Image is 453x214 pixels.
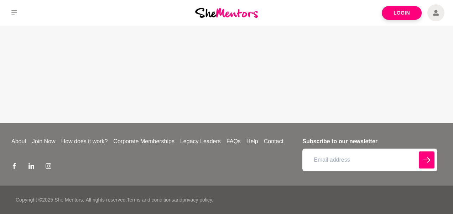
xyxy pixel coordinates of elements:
[244,137,261,146] a: Help
[9,137,29,146] a: About
[302,137,437,146] h4: Subscribe to our newsletter
[261,137,286,146] a: Contact
[302,149,437,171] input: Email address
[46,163,51,171] a: Instagram
[177,137,224,146] a: Legacy Leaders
[58,137,111,146] a: How does it work?
[11,163,17,171] a: Facebook
[382,6,422,20] a: Login
[195,8,258,17] img: She Mentors Logo
[85,196,213,204] p: All rights reserved. and .
[224,137,244,146] a: FAQs
[182,197,212,203] a: privacy policy
[16,196,84,204] p: Copyright © 2025 She Mentors .
[28,163,34,171] a: LinkedIn
[110,137,177,146] a: Corporate Memberships
[127,197,174,203] a: Terms and conditions
[29,137,58,146] a: Join Now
